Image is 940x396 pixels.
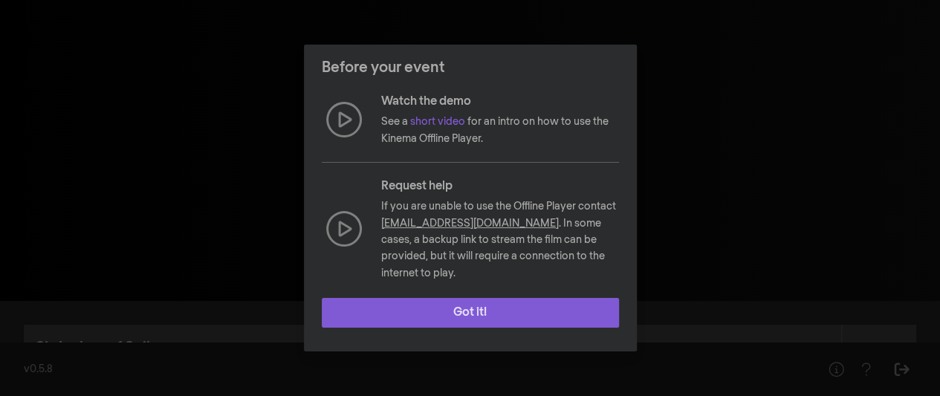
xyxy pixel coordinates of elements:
[381,218,559,229] a: [EMAIL_ADDRESS][DOMAIN_NAME]
[381,114,619,147] p: See a for an intro on how to use the Kinema Offline Player.
[304,45,637,91] header: Before your event
[410,117,465,127] a: short video
[381,178,619,195] p: Request help
[322,298,619,328] button: Got it!
[381,93,619,111] p: Watch the demo
[381,198,619,282] p: If you are unable to use the Offline Player contact . In some cases, a backup link to stream the ...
